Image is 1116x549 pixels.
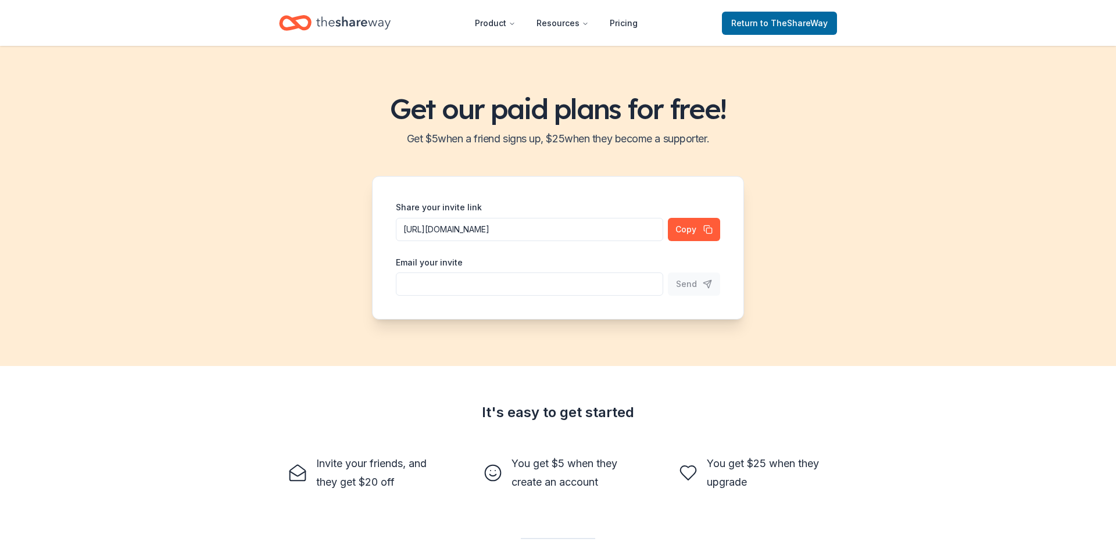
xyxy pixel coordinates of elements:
div: It's easy to get started [279,403,837,422]
h2: Get $ 5 when a friend signs up, $ 25 when they become a supporter. [14,130,1102,148]
div: You get $5 when they create an account [512,454,632,491]
span: Return [731,16,828,30]
a: Home [279,9,391,37]
h1: Get our paid plans for free! [14,92,1102,125]
label: Email your invite [396,257,463,268]
div: You get $25 when they upgrade [707,454,828,491]
button: Product [466,12,525,35]
button: Copy [668,218,720,241]
nav: Main [466,9,647,37]
label: Share your invite link [396,202,482,213]
button: Resources [527,12,598,35]
div: Invite your friends, and they get $20 off [316,454,437,491]
span: to TheShareWay [760,18,828,28]
a: Returnto TheShareWay [722,12,837,35]
a: Pricing [600,12,647,35]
